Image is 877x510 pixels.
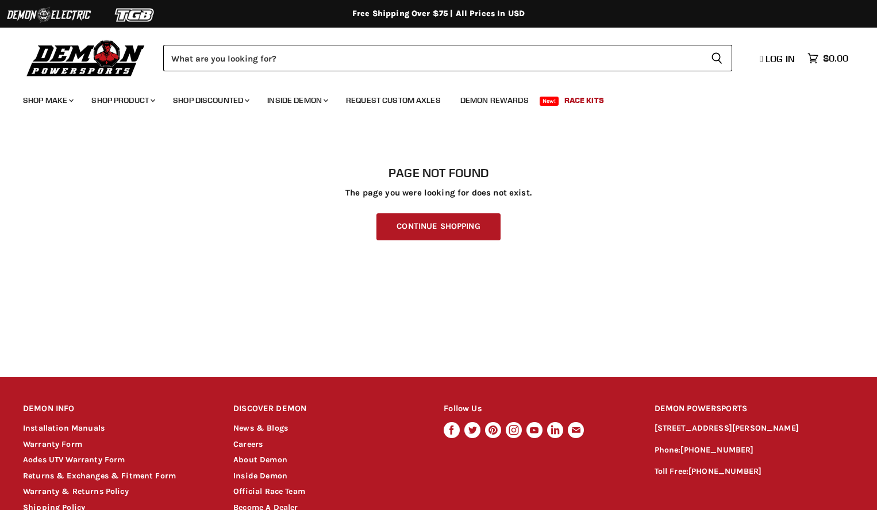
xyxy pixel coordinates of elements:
[164,89,256,112] a: Shop Discounted
[23,423,105,433] a: Installation Manuals
[259,89,335,112] a: Inside Demon
[23,455,125,465] a: Aodes UTV Warranty Form
[376,213,500,240] a: Continue Shopping
[556,89,613,112] a: Race Kits
[163,45,732,71] form: Product
[337,89,449,112] a: Request Custom Axles
[163,45,702,71] input: Search
[680,445,753,455] a: [PHONE_NUMBER]
[655,396,854,423] h2: DEMON POWERSPORTS
[23,471,176,481] a: Returns & Exchanges & Fitment Form
[83,89,162,112] a: Shop Product
[233,396,422,423] h2: DISCOVER DEMON
[6,4,92,26] img: Demon Electric Logo 2
[540,97,559,106] span: New!
[233,471,287,481] a: Inside Demon
[233,455,287,465] a: About Demon
[444,396,633,423] h2: Follow Us
[233,439,263,449] a: Careers
[23,188,854,198] p: The page you were looking for does not exist.
[233,423,288,433] a: News & Blogs
[23,396,212,423] h2: DEMON INFO
[766,53,795,64] span: Log in
[23,166,854,180] h1: Page not found
[23,37,149,78] img: Demon Powersports
[233,486,305,496] a: Official Race Team
[452,89,537,112] a: Demon Rewards
[802,50,854,67] a: $0.00
[702,45,732,71] button: Search
[92,4,178,26] img: TGB Logo 2
[23,439,82,449] a: Warranty Form
[755,53,802,64] a: Log in
[655,444,854,457] p: Phone:
[688,466,761,476] a: [PHONE_NUMBER]
[14,89,80,112] a: Shop Make
[14,84,845,112] ul: Main menu
[823,53,848,64] span: $0.00
[23,486,129,496] a: Warranty & Returns Policy
[655,465,854,478] p: Toll Free:
[655,422,854,435] p: [STREET_ADDRESS][PERSON_NAME]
